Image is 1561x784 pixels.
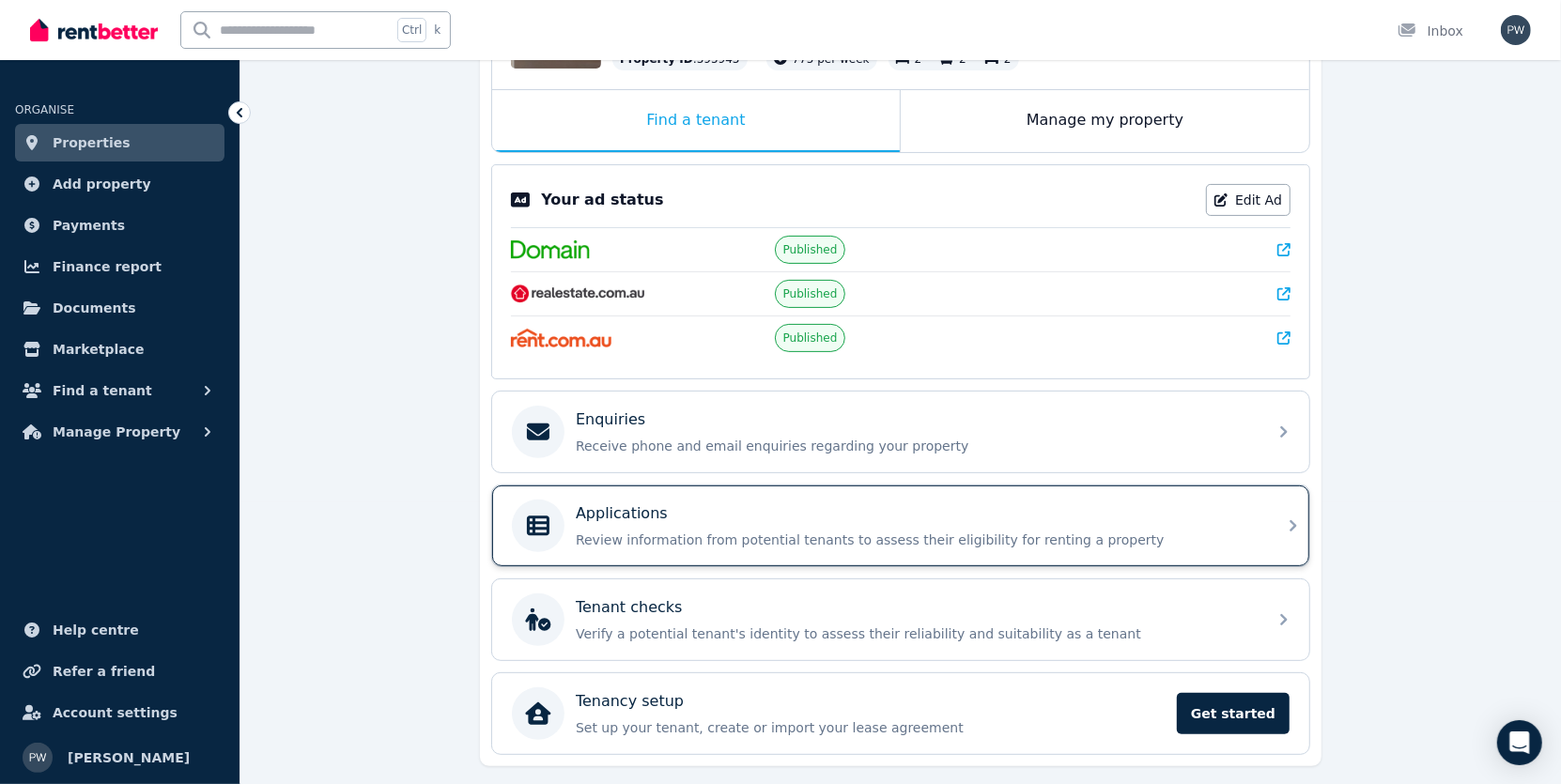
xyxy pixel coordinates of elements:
button: Manage Property [15,413,224,451]
span: Published [783,286,838,301]
img: Paul Wigan [1501,15,1531,45]
a: ApplicationsReview information from potential tenants to assess their eligibility for renting a p... [492,485,1309,566]
div: Inbox [1398,22,1463,40]
img: Domain.com.au [511,240,590,259]
p: Applications [576,502,668,525]
span: Add property [53,173,151,195]
img: RealEstate.com.au [511,284,645,303]
a: Tenant checksVerify a potential tenant's identity to assess their reliability and suitability as ... [492,579,1309,660]
span: Properties [53,131,131,154]
img: Paul Wigan [23,743,53,773]
span: Manage Property [53,421,180,443]
a: Marketplace [15,331,224,368]
span: Find a tenant [53,379,152,402]
p: Enquiries [576,408,645,431]
p: Tenancy setup [576,690,684,713]
p: Set up your tenant, create or import your lease agreement [576,718,1166,737]
a: Properties [15,124,224,161]
a: Help centre [15,611,224,649]
span: Published [783,331,838,346]
a: Finance report [15,248,224,285]
a: Documents [15,289,224,327]
span: k [434,23,440,38]
span: [PERSON_NAME] [68,746,190,769]
a: Account settings [15,694,224,731]
img: Rent.com.au [511,329,611,347]
a: Tenancy setupSet up your tenant, create or import your lease agreementGet started [492,673,1309,754]
a: Refer a friend [15,653,224,690]
a: Edit Ad [1206,184,1291,216]
span: Finance report [53,255,162,278]
div: Manage my property [901,90,1309,152]
p: Review information from potential tenants to assess their eligibility for renting a property [576,530,1256,549]
span: Payments [53,214,125,237]
a: Payments [15,207,224,244]
p: Verify a potential tenant's identity to assess their reliability and suitability as a tenant [576,624,1256,643]
button: Find a tenant [15,372,224,409]
span: ORGANISE [15,103,74,116]
span: Get started [1177,693,1290,734]
span: Account settings [53,701,178,724]
p: Receive phone and email enquiries regarding your property [576,437,1256,455]
a: EnquiriesReceive phone and email enquiries regarding your property [492,392,1309,472]
span: Marketplace [53,338,144,361]
a: Add property [15,165,224,203]
span: Published [783,242,838,257]
img: RentBetter [30,16,158,44]
span: Refer a friend [53,660,155,683]
span: Help centre [53,619,139,641]
span: Documents [53,297,136,319]
div: Find a tenant [492,90,900,152]
span: Ctrl [397,18,426,42]
p: Tenant checks [576,596,683,619]
p: Your ad status [541,189,663,211]
div: Open Intercom Messenger [1497,720,1542,765]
